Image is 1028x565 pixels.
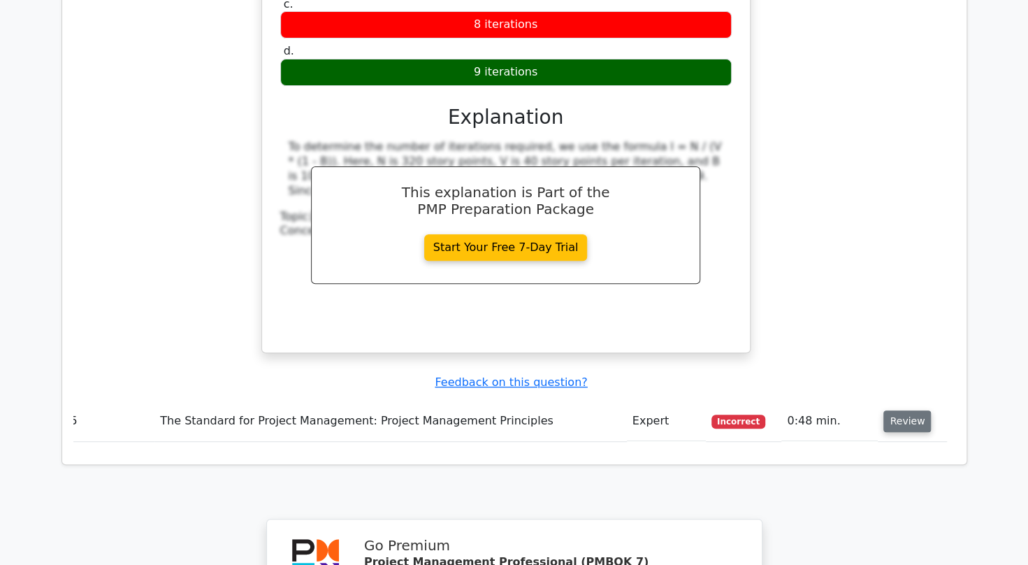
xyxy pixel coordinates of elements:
[711,415,765,429] span: Incorrect
[65,401,155,441] td: 5
[289,106,723,129] h3: Explanation
[627,401,706,441] td: Expert
[284,44,294,57] span: d.
[781,401,878,441] td: 0:48 min.
[280,11,732,38] div: 8 iterations
[435,376,587,389] a: Feedback on this question?
[424,234,588,261] a: Start Your Free 7-Day Trial
[280,224,732,238] div: Concept:
[154,401,626,441] td: The Standard for Project Management: Project Management Principles
[280,59,732,86] div: 9 iterations
[289,140,723,198] div: To determine the number of iterations required, we use the formula I = N / (V * (1 - B)). Here, N...
[883,410,931,432] button: Review
[280,210,732,224] div: Topic:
